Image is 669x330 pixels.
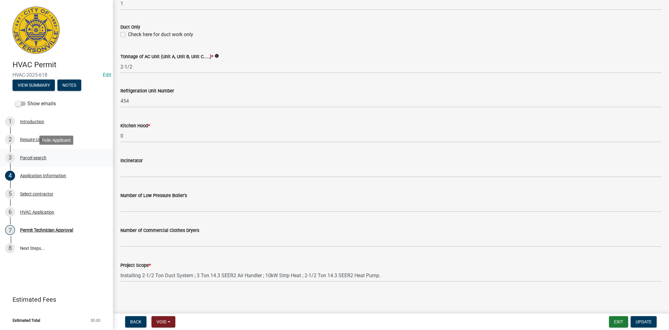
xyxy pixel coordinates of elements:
[609,316,628,327] button: Exit
[20,173,66,178] div: Application Information
[5,117,15,127] div: 1
[5,293,103,306] a: Estimated Fees
[120,228,199,233] label: Number of Commercial Clothes Dryers
[15,100,56,107] label: Show emails
[120,194,187,198] label: Number of Low Pressure Boiler's
[120,124,150,128] label: Kitchen Hood
[20,192,53,196] div: Select contractor
[13,83,55,88] wm-modal-confirm: Summary
[40,135,73,145] div: Role: Applicant
[103,72,111,78] a: Edit
[5,225,15,235] div: 7
[157,319,167,324] span: Void
[128,31,193,38] label: Check here for duct work only
[20,228,73,232] div: Permit Technician Approval
[5,189,15,199] div: 5
[13,60,108,69] h4: HVAC Permit
[120,55,213,59] label: Tonnage of AC Unit (Unit A, Unit B, Unit C.....)
[57,83,81,88] wm-modal-confirm: Notes
[20,137,45,142] div: Require User
[5,207,15,217] div: 6
[13,318,40,322] span: Estimated Total
[20,156,46,160] div: Parcel search
[125,316,146,327] button: Back
[636,319,652,324] span: Update
[151,316,175,327] button: Void
[91,318,100,322] span: $0.00
[120,263,151,268] label: Project Scope
[13,7,60,54] img: City of Jeffersonville, Indiana
[103,72,111,78] wm-modal-confirm: Edit Application Number
[5,243,15,253] div: 8
[13,80,55,91] button: View Summary
[20,119,44,124] div: Introduction
[120,159,143,163] label: Incinerator
[20,210,54,214] div: HVAC Application
[5,153,15,163] div: 3
[5,171,15,181] div: 4
[120,25,140,30] label: Duct Only
[130,319,141,324] span: Back
[57,80,81,91] button: Notes
[120,89,174,93] label: Refrigeration Unit Number
[13,72,100,78] span: HVAC-2025-618
[5,135,15,145] div: 2
[215,54,219,58] i: info
[631,316,657,327] button: Update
